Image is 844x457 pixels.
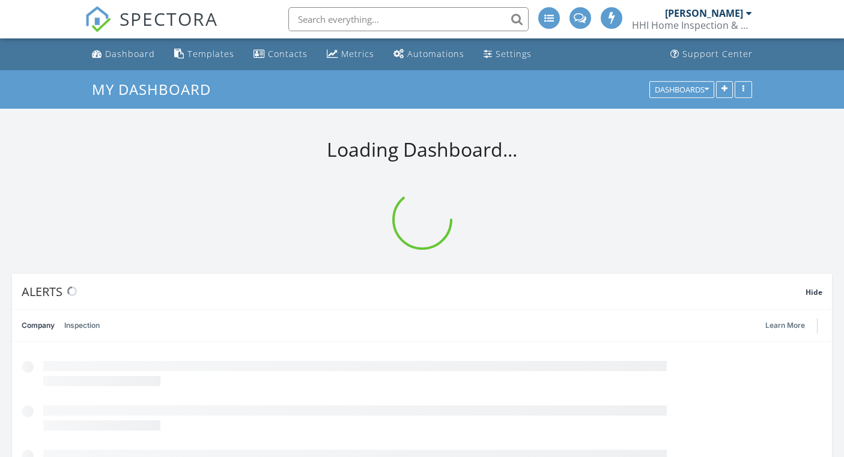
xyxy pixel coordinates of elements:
[268,48,308,59] div: Contacts
[92,79,221,99] a: My Dashboard
[655,85,709,94] div: Dashboards
[187,48,234,59] div: Templates
[85,6,111,32] img: The Best Home Inspection Software - Spectora
[806,287,822,297] span: Hide
[479,43,536,65] a: Settings
[22,283,806,300] div: Alerts
[64,310,100,341] a: Inspection
[341,48,374,59] div: Metrics
[322,43,379,65] a: Metrics
[288,7,529,31] input: Search everything...
[22,310,55,341] a: Company
[649,81,714,98] button: Dashboards
[496,48,532,59] div: Settings
[169,43,239,65] a: Templates
[389,43,469,65] a: Automations (Advanced)
[85,16,218,41] a: SPECTORA
[249,43,312,65] a: Contacts
[87,43,160,65] a: Dashboard
[120,6,218,31] span: SPECTORA
[632,19,752,31] div: HHI Home Inspection & Pest Control
[407,48,464,59] div: Automations
[666,43,757,65] a: Support Center
[665,7,743,19] div: [PERSON_NAME]
[765,319,812,331] a: Learn More
[105,48,155,59] div: Dashboard
[682,48,753,59] div: Support Center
